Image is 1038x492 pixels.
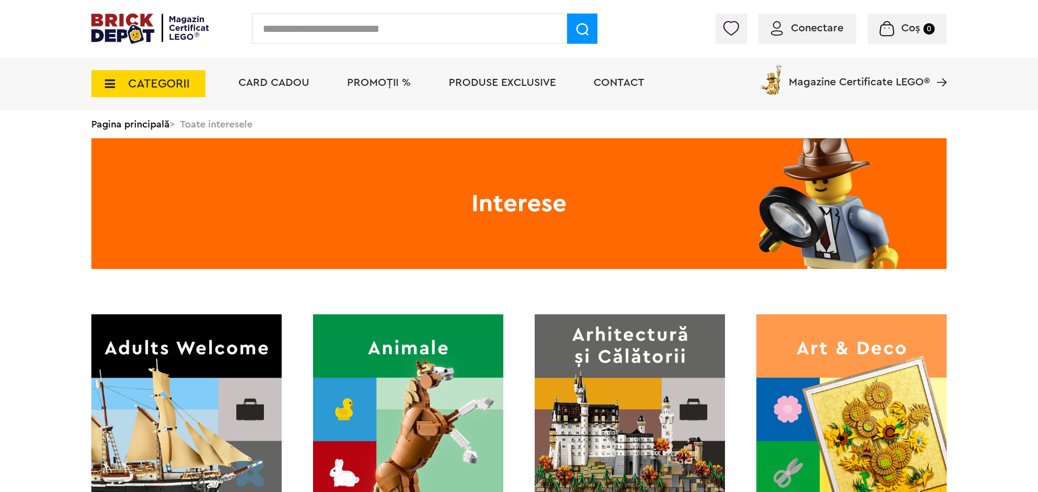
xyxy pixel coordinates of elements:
[901,23,920,33] span: Coș
[91,138,947,269] h1: Interese
[791,23,843,33] span: Conectare
[91,110,947,138] div: > Toate interesele
[449,77,556,88] a: Produse exclusive
[923,23,935,35] small: 0
[238,77,309,88] a: Card Cadou
[128,78,190,90] span: CATEGORII
[930,63,947,73] a: Magazine Certificate LEGO®
[347,77,411,88] a: PROMOȚII %
[91,119,170,129] a: Pagina principală
[771,23,843,33] a: Conectare
[594,77,644,88] a: Contact
[789,63,930,87] span: Magazine Certificate LEGO®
